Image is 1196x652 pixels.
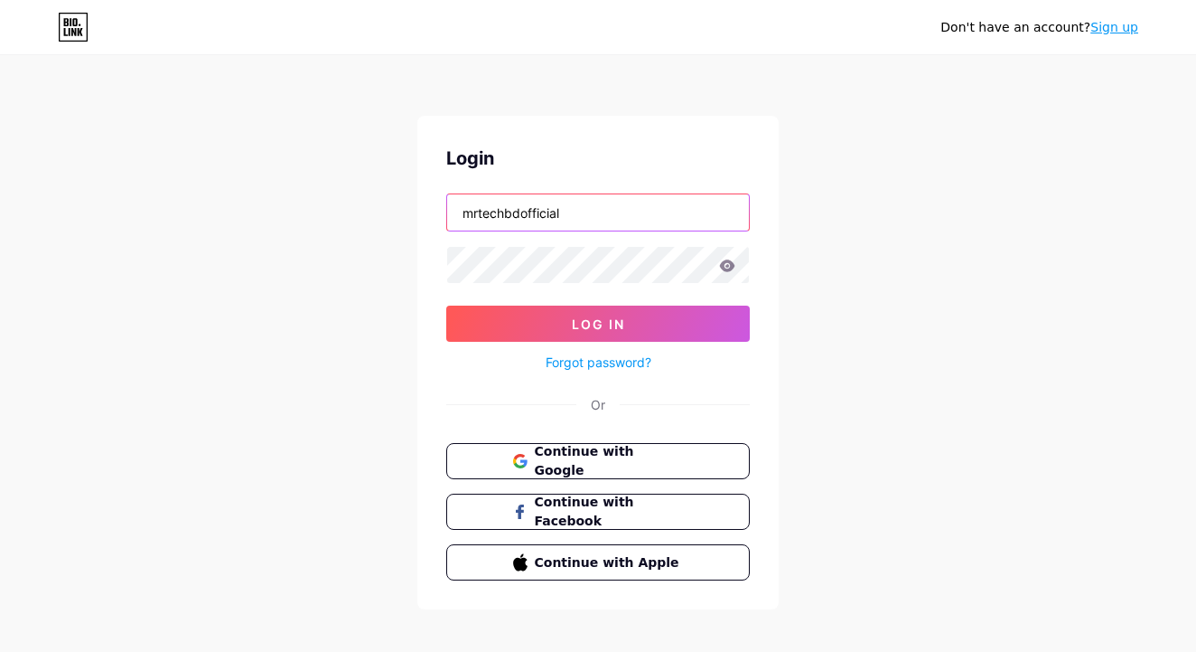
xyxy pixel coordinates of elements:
[535,553,684,572] span: Continue with Apple
[447,194,749,231] input: Username
[446,544,750,581] button: Continue with Apple
[546,353,651,372] a: Forgot password?
[940,18,1138,37] div: Don't have an account?
[446,443,750,479] button: Continue with Google
[535,493,684,531] span: Continue with Facebook
[572,317,625,332] span: Log In
[591,395,605,414] div: Or
[1090,20,1138,34] a: Sign up
[446,145,750,172] div: Login
[446,306,750,342] button: Log In
[535,442,684,480] span: Continue with Google
[446,494,750,530] button: Continue with Facebook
